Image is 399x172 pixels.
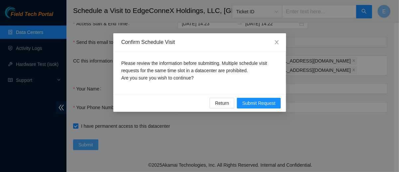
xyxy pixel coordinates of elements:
[215,99,229,107] span: Return
[267,33,286,52] button: Close
[121,60,278,82] p: Please review the information before submitting. Multiple schedule visit requests for the same ti...
[237,98,281,108] button: Submit Request
[274,40,279,45] span: close
[242,99,275,107] span: Submit Request
[210,98,234,108] button: Return
[121,39,278,46] div: Confirm Schedule Visit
